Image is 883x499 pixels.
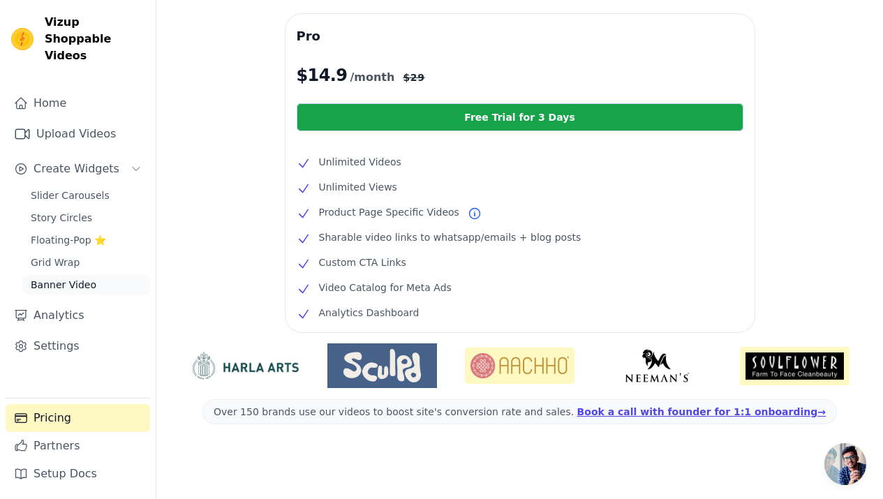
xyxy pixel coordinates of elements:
a: Grid Wrap [22,253,150,272]
a: Slider Carousels [22,186,150,205]
span: Analytics Dashboard [319,304,420,321]
li: Custom CTA Links [297,254,743,271]
h3: Pro [297,25,743,47]
span: Sharable video links to whatsapp/emails + blog posts [319,229,581,246]
a: Pricing [6,404,150,432]
img: Soulflower [740,347,849,385]
a: Story Circles [22,208,150,228]
span: Floating-Pop ⭐ [31,233,106,247]
a: Banner Video [22,275,150,295]
span: Grid Wrap [31,255,80,269]
span: Unlimited Views [319,179,397,195]
span: Vizup Shoppable Videos [45,14,144,64]
a: Home [6,89,150,117]
a: Free Trial for 3 Days [297,103,743,131]
img: Aachho [465,348,574,384]
span: $ 29 [403,70,424,84]
a: Analytics [6,301,150,329]
span: Product Page Specific Videos [319,204,459,221]
span: /month [350,69,394,86]
li: Video Catalog for Meta Ads [297,279,743,296]
button: Create Widgets [6,155,150,183]
a: Settings [6,332,150,360]
img: HarlaArts [190,351,299,380]
span: Unlimited Videos [319,154,401,170]
div: Open chat [824,443,866,485]
a: Setup Docs [6,460,150,488]
a: Upload Videos [6,120,150,148]
img: Vizup [11,28,34,50]
span: Story Circles [31,211,92,225]
span: $ 14.9 [297,64,348,87]
span: Banner Video [31,278,96,292]
a: Book a call with founder for 1:1 onboarding [577,406,826,417]
span: Create Widgets [34,161,119,177]
a: Partners [6,432,150,460]
img: Neeman's [602,349,712,382]
img: Sculpd US [327,349,437,382]
span: Slider Carousels [31,188,110,202]
a: Floating-Pop ⭐ [22,230,150,250]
